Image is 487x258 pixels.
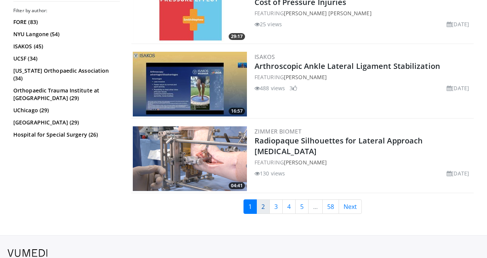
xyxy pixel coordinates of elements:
[290,84,297,92] li: 3
[131,199,474,214] nav: Search results pages
[255,169,285,177] li: 130 views
[284,73,327,81] a: [PERSON_NAME]
[229,33,245,40] span: 29:17
[13,55,118,62] a: UCSF (34)
[447,84,469,92] li: [DATE]
[255,61,440,71] a: Arthroscopic Ankle Lateral Ligament Stabilization
[282,199,296,214] a: 4
[295,199,309,214] a: 5
[255,53,275,61] a: ISAKOS
[13,131,118,139] a: Hospital for Special Surgery (26)
[133,52,247,116] img: d31c32c1-9d21-4a03-b2df-53e74ac13fa7.300x170_q85_crop-smart_upscale.jpg
[256,199,270,214] a: 2
[255,20,282,28] li: 25 views
[255,127,301,135] a: Zimmer Biomet
[255,9,472,17] div: FEATURING
[255,84,285,92] li: 488 views
[13,30,118,38] a: NYU Langone (54)
[229,108,245,115] span: 16:57
[13,18,118,26] a: FORE (83)
[133,126,247,191] a: 04:41
[255,158,472,166] div: FEATURING
[284,10,372,17] a: [PERSON_NAME] [PERSON_NAME]
[447,169,469,177] li: [DATE]
[13,87,118,102] a: Orthopaedic Trauma Institute at [GEOGRAPHIC_DATA] (29)
[13,8,120,14] h3: Filter by author:
[8,249,48,257] img: VuMedi Logo
[133,126,247,191] img: ebbc195d-af59-44d4-9d5a-59bfb46f2006.png.300x170_q85_crop-smart_upscale.png
[339,199,362,214] a: Next
[447,20,469,28] li: [DATE]
[13,67,118,82] a: [US_STATE] Orthopaedic Association (34)
[255,73,472,81] div: FEATURING
[269,199,283,214] a: 3
[13,107,118,114] a: UChicago (29)
[243,199,257,214] a: 1
[284,159,327,166] a: [PERSON_NAME]
[255,135,423,156] a: Radiopaque Silhouettes for Lateral Approach [MEDICAL_DATA]
[322,199,339,214] a: 58
[13,119,118,126] a: [GEOGRAPHIC_DATA] (29)
[13,43,118,50] a: ISAKOS (45)
[133,52,247,116] a: 16:57
[229,182,245,189] span: 04:41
